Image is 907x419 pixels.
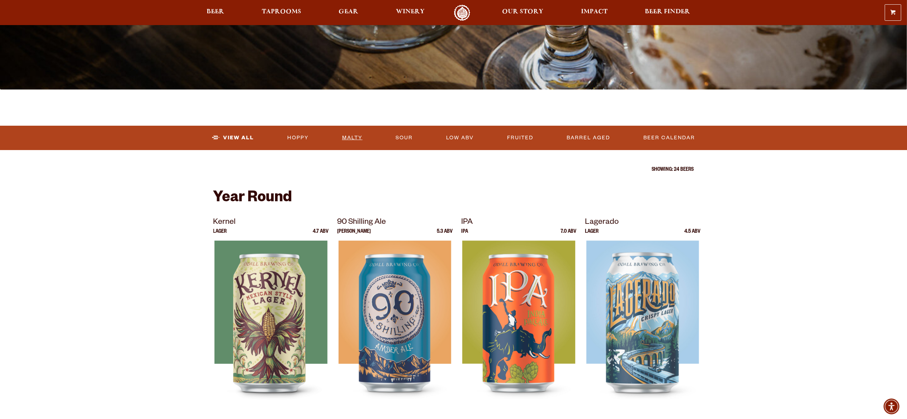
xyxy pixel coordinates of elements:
p: Lager [213,229,227,241]
a: Sour [393,130,416,146]
a: View All [209,130,257,146]
p: 4.7 ABV [313,229,329,241]
a: Beer Calendar [641,130,698,146]
p: Kernel [213,216,329,229]
a: Malty [339,130,365,146]
span: Beer [207,9,225,15]
span: Our Story [502,9,544,15]
h2: Year Round [213,190,694,207]
span: Winery [396,9,425,15]
a: Beer [202,5,229,21]
a: Taprooms [257,5,306,21]
a: Fruited [504,130,536,146]
span: Beer Finder [645,9,690,15]
p: Lagerado [585,216,700,229]
a: Barrel Aged [564,130,613,146]
a: Beer Finder [640,5,695,21]
span: Gear [339,9,358,15]
a: Odell Home [449,5,476,21]
p: 7.0 ABV [561,229,576,241]
a: Winery [391,5,429,21]
p: IPA [461,229,468,241]
a: Impact [576,5,612,21]
p: [PERSON_NAME] [337,229,371,241]
span: Impact [581,9,608,15]
a: Low ABV [443,130,477,146]
div: Accessibility Menu [884,399,899,414]
a: Gear [334,5,363,21]
a: Our Story [498,5,548,21]
p: Showing: 24 Beers [213,167,694,173]
p: 4.5 ABV [684,229,700,241]
p: 5.3 ABV [437,229,453,241]
a: Hoppy [284,130,312,146]
p: Lager [585,229,599,241]
span: Taprooms [262,9,301,15]
p: 90 Shilling Ale [337,216,453,229]
p: IPA [461,216,577,229]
